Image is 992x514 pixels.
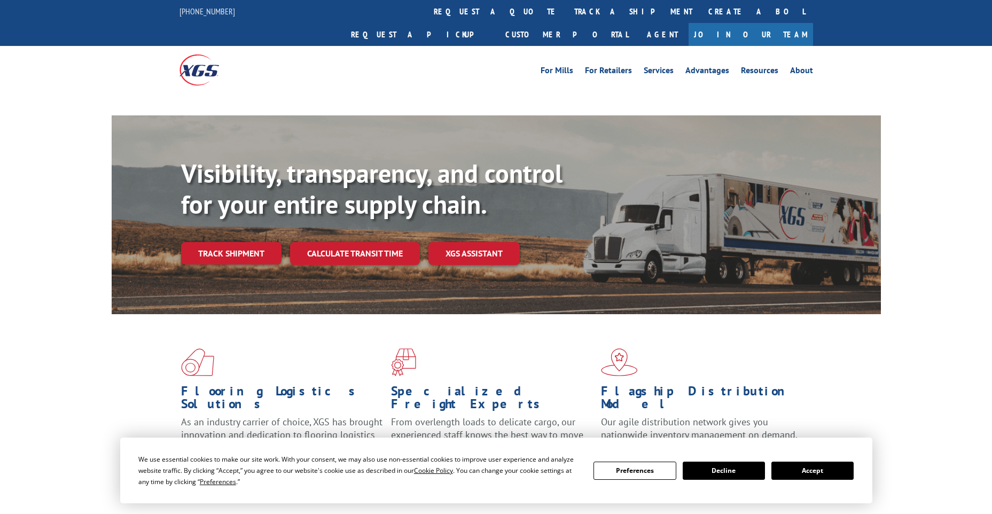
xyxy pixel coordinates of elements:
a: Resources [741,66,778,78]
div: Cookie Consent Prompt [120,438,872,503]
span: Our agile distribution network gives you nationwide inventory management on demand. [601,416,798,441]
a: Advantages [685,66,729,78]
a: For Mills [541,66,573,78]
a: [PHONE_NUMBER] [179,6,235,17]
img: xgs-icon-focused-on-flooring-red [391,348,416,376]
button: Accept [771,462,854,480]
a: Request a pickup [343,23,497,46]
img: xgs-icon-total-supply-chain-intelligence-red [181,348,214,376]
a: About [790,66,813,78]
b: Visibility, transparency, and control for your entire supply chain. [181,157,563,221]
a: Agent [636,23,689,46]
p: From overlength loads to delicate cargo, our experienced staff knows the best way to move your fr... [391,416,593,463]
a: Customer Portal [497,23,636,46]
span: As an industry carrier of choice, XGS has brought innovation and dedication to flooring logistics... [181,416,382,454]
button: Preferences [593,462,676,480]
a: XGS ASSISTANT [428,242,520,265]
h1: Specialized Freight Experts [391,385,593,416]
a: Calculate transit time [290,242,420,265]
a: Track shipment [181,242,282,264]
a: For Retailers [585,66,632,78]
a: Services [644,66,674,78]
a: Join Our Team [689,23,813,46]
h1: Flooring Logistics Solutions [181,385,383,416]
img: xgs-icon-flagship-distribution-model-red [601,348,638,376]
button: Decline [683,462,765,480]
span: Cookie Policy [414,466,453,475]
div: We use essential cookies to make our site work. With your consent, we may also use non-essential ... [138,454,581,487]
span: Preferences [200,477,236,486]
h1: Flagship Distribution Model [601,385,803,416]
